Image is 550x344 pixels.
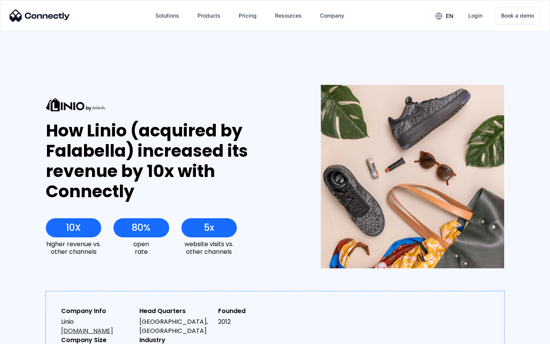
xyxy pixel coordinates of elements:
a: Pricing [233,6,263,25]
div: Resources [275,10,302,21]
div: Login [468,10,482,21]
ul: Language list [15,331,46,341]
img: Connectly Logo [10,10,70,22]
div: website visits vs. other channels [181,240,237,255]
a: Login [462,6,489,25]
div: Head Quarters [139,307,212,316]
div: Products [197,10,220,21]
div: Pricing [239,10,257,21]
div: Founded [218,307,290,316]
div: How Linio (acquired by Falabella) increased its revenue by 10x with Connectly [46,121,293,201]
aside: Language selected: English [8,331,46,341]
a: Book a demo [495,7,540,24]
div: open rate [113,240,169,255]
div: Linio [61,317,133,336]
div: Solutions [155,10,179,21]
a: [DOMAIN_NAME] [61,326,113,335]
div: 5x [204,222,214,233]
div: higher revenue vs. other channels [46,240,101,255]
div: 80% [132,222,150,233]
div: Company Info [61,307,133,316]
div: 10X [66,222,81,233]
div: 2012 [218,317,290,326]
div: en [446,11,453,21]
div: Company [320,10,344,21]
div: [GEOGRAPHIC_DATA], [GEOGRAPHIC_DATA] [139,317,212,336]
